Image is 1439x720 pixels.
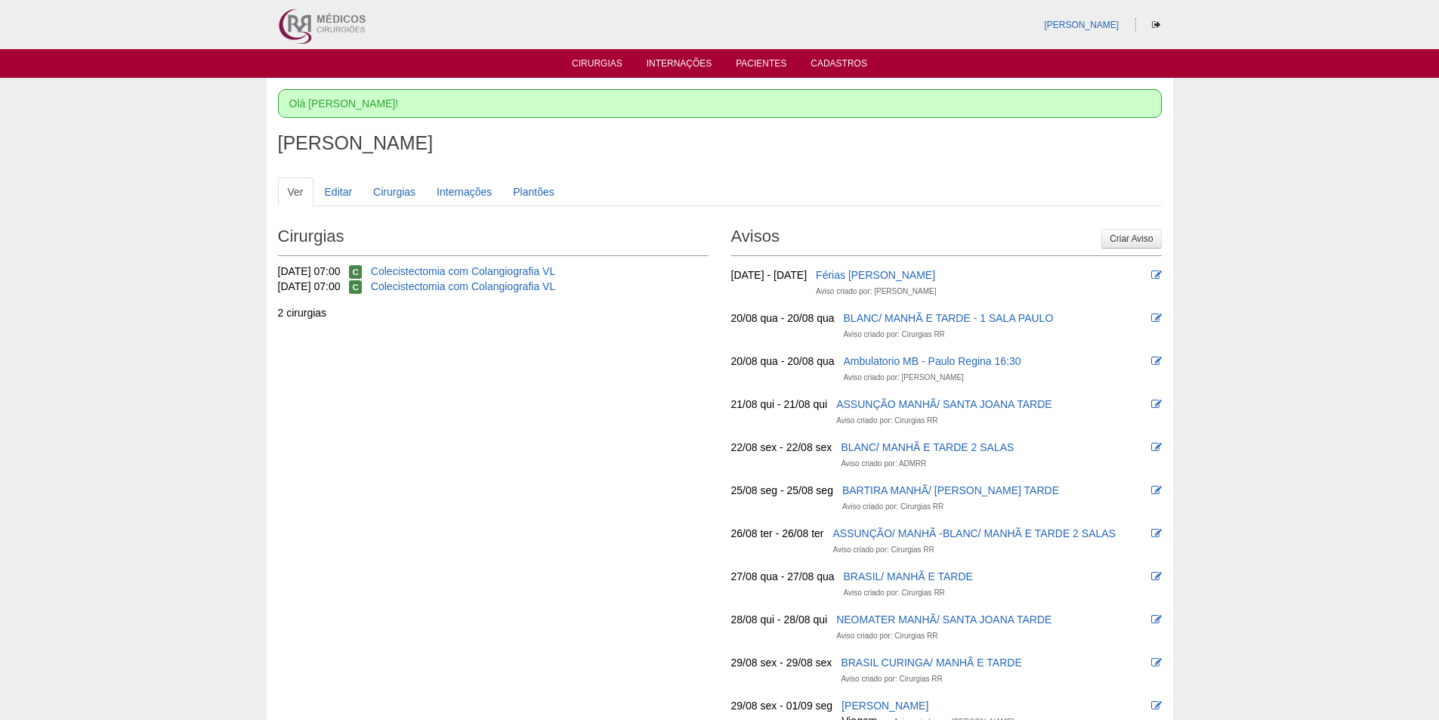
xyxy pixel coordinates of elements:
a: Criar Aviso [1101,229,1161,249]
a: Cirurgias [572,58,622,73]
a: ASSUNÇÃO MANHÃ/ SANTA JOANA TARDE [836,398,1052,410]
div: Aviso criado por: Cirurgias RR [842,499,943,515]
a: BARTIRA MANHÃ/ [PERSON_NAME] TARDE [842,484,1059,496]
i: Editar [1151,442,1162,453]
a: Cirurgias [363,178,425,206]
div: 20/08 qua - 20/08 qua [731,354,835,369]
div: [DATE] - [DATE] [731,267,808,283]
div: Aviso criado por: Cirurgias RR [836,413,937,428]
i: Editar [1151,657,1162,668]
a: ASSUNÇÃO/ MANHÃ -BLANC/ MANHÃ E TARDE 2 SALAS [832,527,1115,539]
div: Aviso criado por: ADMRR [841,456,926,471]
span: Confirmada [349,280,362,294]
span: Confirmada [349,265,362,279]
i: Editar [1151,614,1162,625]
i: Editar [1151,485,1162,496]
div: 2 cirurgias [278,305,709,320]
a: [PERSON_NAME] [841,700,928,712]
h2: Avisos [731,221,1162,256]
div: Aviso criado por: [PERSON_NAME] [844,370,964,385]
i: Editar [1151,399,1162,409]
div: 29/08 sex - 29/08 sex [731,655,832,670]
div: Aviso criado por: [PERSON_NAME] [816,284,936,299]
a: BLANC/ MANHÃ E TARDE - 1 SALA PAULO [844,312,1054,324]
div: 25/08 seg - 25/08 seg [731,483,833,498]
i: Editar [1151,313,1162,323]
div: Aviso criado por: Cirurgias RR [844,327,945,342]
div: 28/08 qui - 28/08 qui [731,612,828,627]
div: Aviso criado por: Cirurgias RR [832,542,934,558]
span: [DATE] 07:00 [278,280,341,292]
h2: Cirurgias [278,221,709,256]
a: [PERSON_NAME] [1044,20,1119,30]
a: NEOMATER MANHÃ/ SANTA JOANA TARDE [836,613,1051,626]
div: 29/08 sex - 01/09 seg [731,698,833,713]
div: Aviso criado por: Cirurgias RR [841,672,942,687]
h1: [PERSON_NAME] [278,134,1162,153]
a: BRASIL CURINGA/ MANHÃ E TARDE [841,657,1021,669]
a: Ver [278,178,313,206]
a: BRASIL/ MANHÃ E TARDE [844,570,973,582]
i: Editar [1151,700,1162,711]
i: Editar [1151,270,1162,280]
a: BLANC/ MANHÃ E TARDE 2 SALAS [841,441,1014,453]
a: Ambulatorio MB - Paulo Regina 16:30 [844,355,1021,367]
a: Editar [315,178,363,206]
a: Internações [647,58,712,73]
span: [DATE] 07:00 [278,265,341,277]
i: Editar [1151,528,1162,539]
a: Internações [427,178,502,206]
i: Editar [1151,571,1162,582]
a: Pacientes [736,58,786,73]
div: 21/08 qui - 21/08 qui [731,397,828,412]
div: 20/08 qua - 20/08 qua [731,311,835,326]
div: Aviso criado por: Cirurgias RR [844,586,945,601]
div: Olá [PERSON_NAME]! [278,89,1162,118]
a: Colecistectomia com Colangiografia VL [371,265,555,277]
div: 22/08 sex - 22/08 sex [731,440,832,455]
div: Aviso criado por: Cirurgias RR [836,629,937,644]
div: 27/08 qua - 27/08 qua [731,569,835,584]
a: Plantões [503,178,564,206]
i: Sair [1152,20,1160,29]
a: Colecistectomia com Colangiografia VL [371,280,555,292]
div: 26/08 ter - 26/08 ter [731,526,824,541]
a: Cadastros [811,58,867,73]
i: Editar [1151,356,1162,366]
a: Férias [PERSON_NAME] [816,269,935,281]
